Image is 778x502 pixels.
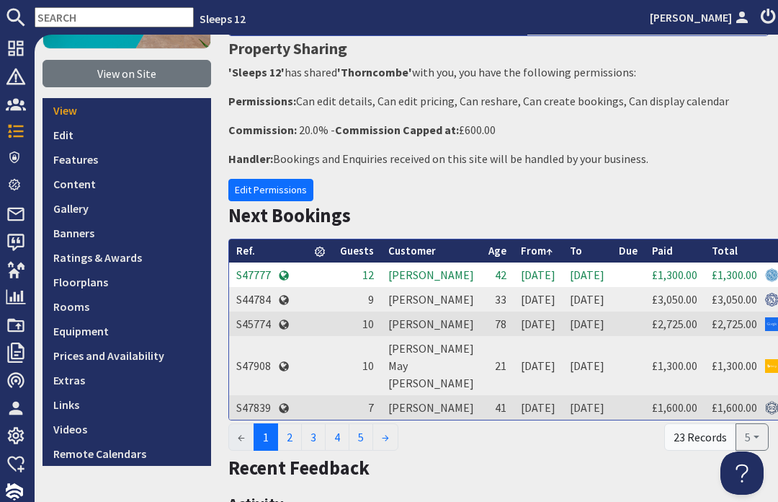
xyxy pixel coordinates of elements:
[43,172,211,196] a: Content
[228,150,769,167] p: Bookings and Enquiries received on this site will be handled by your business.
[43,221,211,245] a: Banners
[488,244,506,257] a: Age
[652,317,697,331] a: £2,725.00
[712,268,757,282] a: £1,300.00
[664,423,736,451] div: 23 Records
[563,263,612,287] td: [DATE]
[228,94,296,108] strong: Permissions:
[612,239,645,263] th: Due
[228,65,285,79] strong: 'Sleeps 12'
[43,319,211,343] a: Equipment
[229,336,278,395] td: S47908
[228,179,313,201] a: Edit Permissions
[381,336,481,395] td: [PERSON_NAME] May [PERSON_NAME]
[381,312,481,336] td: [PERSON_NAME]
[43,147,211,172] a: Features
[43,98,211,123] a: View
[43,123,211,147] a: Edit
[381,263,481,287] td: [PERSON_NAME]
[514,395,563,420] td: [DATE]
[381,395,481,420] td: [PERSON_NAME]
[514,263,563,287] td: [DATE]
[200,12,246,26] a: Sleeps 12
[372,423,398,451] a: →
[331,123,496,137] span: - £600.00
[43,294,211,319] a: Rooms
[229,287,278,312] td: S44784
[43,392,211,417] a: Links
[228,123,297,137] strong: Commission:
[35,7,194,27] input: SEARCH
[228,36,769,61] h3: Property Sharing
[514,336,563,395] td: [DATE]
[43,60,211,87] a: View on Site
[381,287,481,312] td: [PERSON_NAME]
[735,423,769,451] button: 5
[6,483,23,501] img: staytech_i_w-64f4e8e9ee0a9c174fd5317b4b171b261742d2d393467e5bdba4413f4f884c10.svg
[652,244,673,257] a: Paid
[43,441,211,466] a: Remote Calendars
[43,417,211,441] a: Videos
[481,312,514,336] td: 78
[563,312,612,336] td: [DATE]
[481,336,514,395] td: 21
[514,312,563,336] td: [DATE]
[340,244,374,257] a: Guests
[652,268,697,282] a: £1,300.00
[228,151,273,166] strong: Handler:
[652,358,697,373] a: £1,300.00
[337,65,412,79] strong: 'Thorncombe'
[368,400,374,415] span: 7
[43,196,211,221] a: Gallery
[236,244,255,257] a: Ref.
[652,400,697,415] a: £1,600.00
[228,456,370,480] a: Recent Feedback
[254,423,278,451] span: 1
[368,292,374,307] span: 9
[650,9,752,26] a: [PERSON_NAME]
[362,358,374,373] span: 10
[43,245,211,270] a: Ratings & Awards
[720,452,764,495] iframe: Toggle Customer Support
[277,423,302,451] a: 2
[229,395,278,420] td: S47839
[228,92,769,110] p: Can edit details, Can edit pricing, Can reshare, Can create bookings, Can display calendar
[712,244,738,257] a: Total
[521,244,553,257] a: From
[325,423,349,451] a: 4
[229,312,278,336] td: S45774
[712,317,757,331] a: £2,725.00
[712,292,757,307] a: £3,050.00
[563,336,612,395] td: [DATE]
[299,123,328,137] span: 20.0%
[362,317,374,331] span: 10
[43,270,211,294] a: Floorplans
[563,287,612,312] td: [DATE]
[481,263,514,287] td: 42
[481,395,514,420] td: 41
[349,423,373,451] a: 5
[362,268,374,282] span: 12
[563,395,612,420] td: [DATE]
[301,423,326,451] a: 3
[335,123,459,137] strong: Commission Capped at:
[229,263,278,287] td: S47777
[652,292,697,307] a: £3,050.00
[514,287,563,312] td: [DATE]
[712,400,757,415] a: £1,600.00
[43,343,211,368] a: Prices and Availability
[43,368,211,392] a: Extras
[228,203,351,227] a: Next Bookings
[712,358,757,373] a: £1,300.00
[228,63,769,81] p: has shared with you, you have the following permissions:
[388,244,436,257] a: Customer
[481,287,514,312] td: 33
[570,244,582,257] a: To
